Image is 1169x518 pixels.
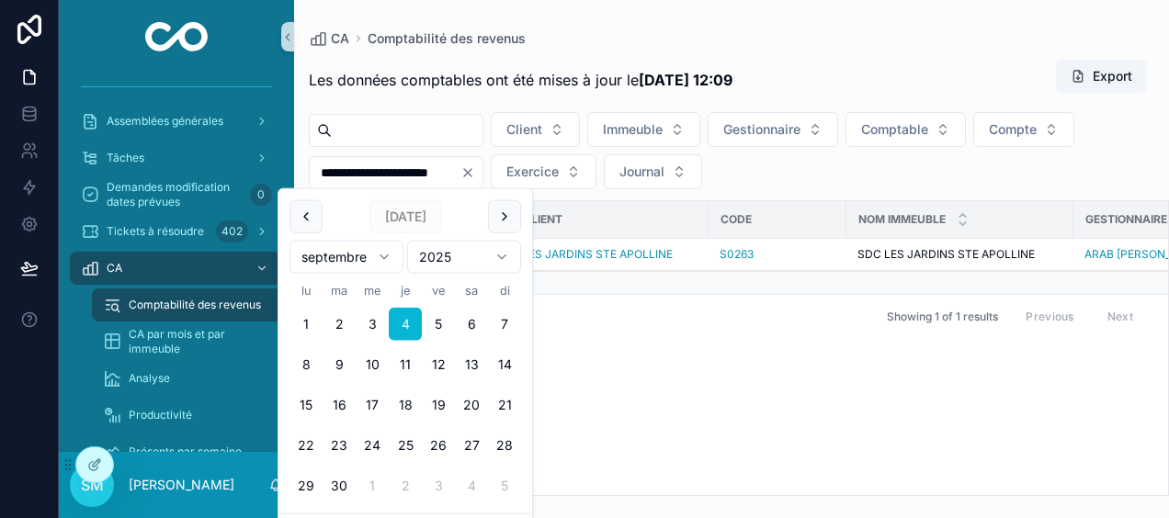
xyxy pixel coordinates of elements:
[70,178,283,211] a: Demandes modification dates prévues0
[289,281,521,502] table: septembre 2025
[92,288,283,321] a: Comptabilité des revenus
[1085,212,1167,227] span: Gestionnaire
[368,29,526,48] a: Comptabilité des revenus
[107,224,204,239] span: Tickets à résoudre
[250,184,272,206] div: 0
[488,281,521,300] th: dimanche
[422,348,455,381] button: vendredi 12 septembre 2025
[460,165,482,180] button: Clear
[107,114,223,129] span: Assemblées générales
[389,469,422,502] button: jeudi 2 octobre 2025
[356,429,389,462] button: mercredi 24 septembre 2025
[356,469,389,502] button: mercredi 1 octobre 2025
[389,348,422,381] button: jeudi 11 septembre 2025
[861,120,928,139] span: Comptable
[92,362,283,395] a: Analyse
[59,73,294,452] div: scrollable content
[723,120,800,139] span: Gestionnaire
[129,408,192,422] span: Productivité
[422,308,455,341] button: vendredi 5 septembre 2025
[323,281,356,300] th: mardi
[506,120,542,139] span: Client
[309,69,732,91] span: Les données comptables ont été mises à jour le
[92,325,283,358] a: CA par mois et par immeuble
[522,247,673,262] a: LES JARDINS STE APOLLINE
[92,435,283,468] a: Présents par semaine
[323,429,356,462] button: mardi 23 septembre 2025
[356,348,389,381] button: mercredi 10 septembre 2025
[422,429,455,462] button: vendredi 26 septembre 2025
[356,388,389,422] button: mercredi 17 septembre 2025
[455,469,488,502] button: samedi 4 octobre 2025
[603,120,663,139] span: Immeuble
[289,348,323,381] button: lundi 8 septembre 2025
[216,220,248,242] div: 402
[389,429,422,462] button: jeudi 25 septembre 2025
[129,371,170,386] span: Analyse
[491,112,580,147] button: Select Button
[289,281,323,300] th: lundi
[70,105,283,138] a: Assemblées générales
[989,120,1037,139] span: Compte
[455,308,488,341] button: samedi 6 septembre 2025
[309,29,349,48] a: CA
[107,261,122,276] span: CA
[619,163,664,181] span: Journal
[289,429,323,462] button: lundi 22 septembre 2025
[289,469,323,502] button: lundi 29 septembre 2025
[81,474,104,496] span: SM
[129,327,265,356] span: CA par mois et par immeuble
[491,154,596,189] button: Select Button
[488,348,521,381] button: dimanche 14 septembre 2025
[356,281,389,300] th: mercredi
[721,212,752,227] span: Code
[455,388,488,422] button: samedi 20 septembre 2025
[129,445,242,459] span: Présents par semaine
[389,308,422,341] button: Today, jeudi 4 septembre 2025, selected
[720,247,754,262] a: S0263
[422,469,455,502] button: vendredi 3 octobre 2025
[708,112,838,147] button: Select Button
[455,281,488,300] th: samedi
[455,348,488,381] button: samedi 13 septembre 2025
[523,212,562,227] span: Client
[846,112,966,147] button: Select Button
[323,308,356,341] button: mardi 2 septembre 2025
[639,71,732,89] strong: [DATE] 12:09
[70,215,283,248] a: Tickets à résoudre402
[488,308,521,341] button: dimanche 7 septembre 2025
[973,112,1074,147] button: Select Button
[389,281,422,300] th: jeudi
[488,388,521,422] button: dimanche 21 septembre 2025
[70,252,283,285] a: CA
[455,429,488,462] button: samedi 27 septembre 2025
[887,310,998,324] span: Showing 1 of 1 results
[145,22,209,51] img: App logo
[389,388,422,422] button: jeudi 18 septembre 2025
[107,180,243,209] span: Demandes modification dates prévues
[587,112,700,147] button: Select Button
[422,281,455,300] th: vendredi
[506,163,559,181] span: Exercice
[331,29,349,48] span: CA
[858,212,946,227] span: Nom immeuble
[488,469,521,502] button: dimanche 5 octobre 2025
[289,388,323,422] button: lundi 15 septembre 2025
[422,388,455,422] button: vendredi 19 septembre 2025
[488,429,521,462] button: dimanche 28 septembre 2025
[356,308,389,341] button: mercredi 3 septembre 2025
[604,154,702,189] button: Select Button
[323,348,356,381] button: mardi 9 septembre 2025
[323,469,356,502] button: mardi 30 septembre 2025
[857,247,1035,262] span: SDC LES JARDINS STE APOLLINE
[107,151,144,165] span: Tâches
[129,298,261,312] span: Comptabilité des revenus
[289,308,323,341] button: lundi 1 septembre 2025
[1056,60,1147,93] button: Export
[70,141,283,175] a: Tâches
[323,388,356,422] button: mardi 16 septembre 2025
[129,476,234,494] p: [PERSON_NAME]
